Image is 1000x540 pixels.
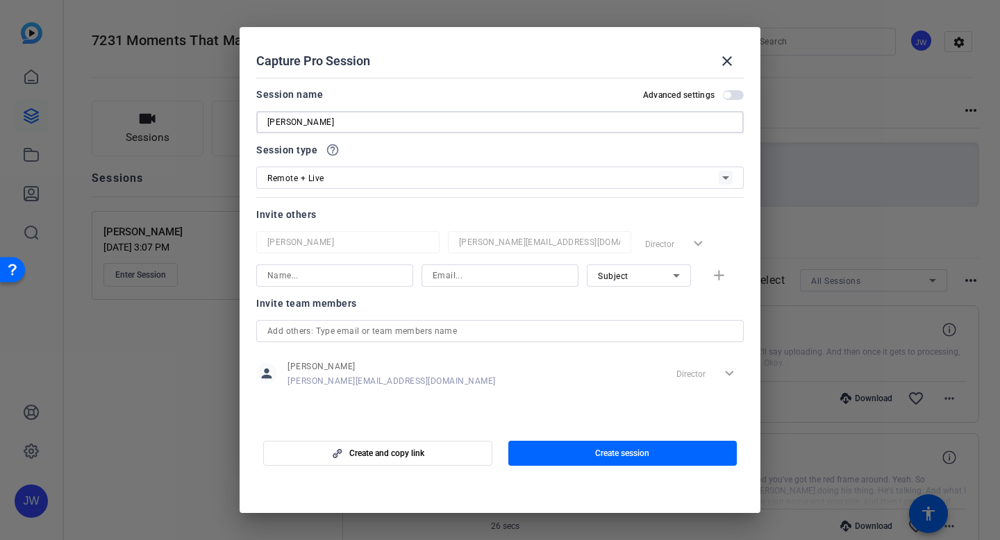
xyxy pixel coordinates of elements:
input: Email... [433,267,567,284]
mat-icon: person [256,363,277,384]
span: Subject [598,271,628,281]
span: Remote + Live [267,174,324,183]
div: Capture Pro Session [256,44,744,78]
div: Invite team members [256,295,744,312]
span: Session type [256,142,317,158]
span: [PERSON_NAME][EMAIL_ADDRESS][DOMAIN_NAME] [287,376,496,387]
div: Session name [256,86,323,103]
input: Add others: Type email or team members name [267,323,733,339]
div: Invite others [256,206,744,223]
span: [PERSON_NAME] [287,361,496,372]
h2: Advanced settings [643,90,715,101]
span: Create and copy link [349,448,424,459]
input: Name... [267,234,428,251]
button: Create and copy link [263,441,492,466]
button: Create session [508,441,737,466]
input: Email... [459,234,620,251]
input: Enter Session Name [267,114,733,130]
mat-icon: close [719,53,735,69]
span: Create session [595,448,649,459]
mat-icon: help_outline [326,143,340,157]
input: Name... [267,267,402,284]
